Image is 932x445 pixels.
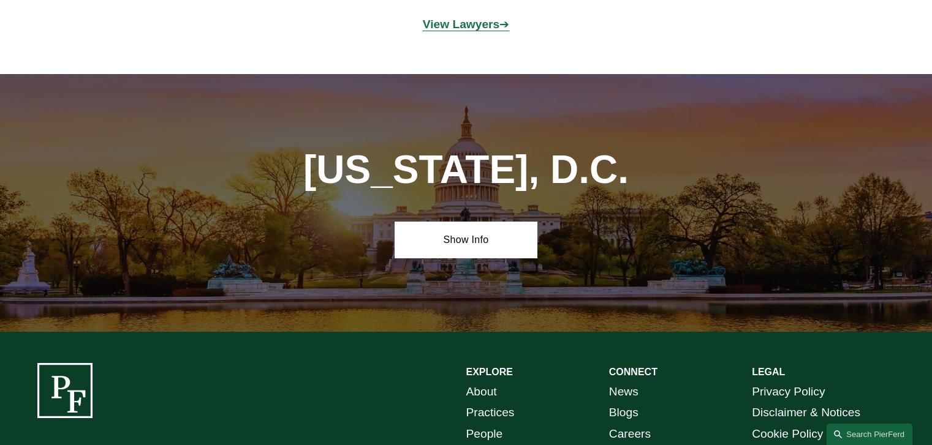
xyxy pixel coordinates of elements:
[423,18,510,31] a: View Lawyers➔
[609,381,638,403] a: News
[752,381,825,403] a: Privacy Policy
[466,381,497,403] a: About
[252,148,681,192] h1: [US_STATE], D.C.
[423,18,500,31] strong: View Lawyers
[752,402,860,424] a: Disclaimer & Notices
[423,18,510,31] span: ➔
[609,367,657,377] strong: CONNECT
[395,222,537,258] a: Show Info
[827,424,912,445] a: Search this site
[609,402,638,424] a: Blogs
[752,367,785,377] strong: LEGAL
[752,424,823,445] a: Cookie Policy
[466,367,513,377] strong: EXPLORE
[609,424,651,445] a: Careers
[466,402,515,424] a: Practices
[466,424,503,445] a: People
